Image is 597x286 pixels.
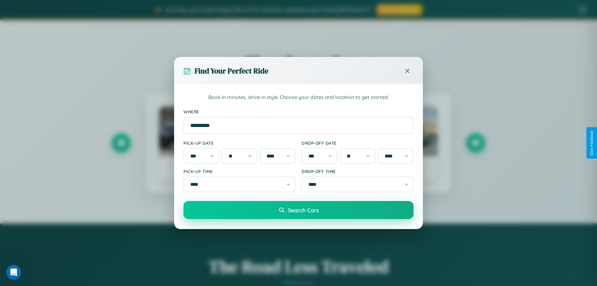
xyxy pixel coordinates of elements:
button: Search Cars [183,201,414,219]
label: Drop-off Time [302,169,414,174]
span: Search Cars [288,207,319,213]
label: Drop-off Date [302,140,414,146]
label: Where [183,109,414,114]
h3: Find Your Perfect Ride [195,66,268,76]
label: Pick-up Time [183,169,295,174]
p: Book in minutes, drive in style. Choose your dates and location to get started. [183,93,414,101]
label: Pick-up Date [183,140,295,146]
